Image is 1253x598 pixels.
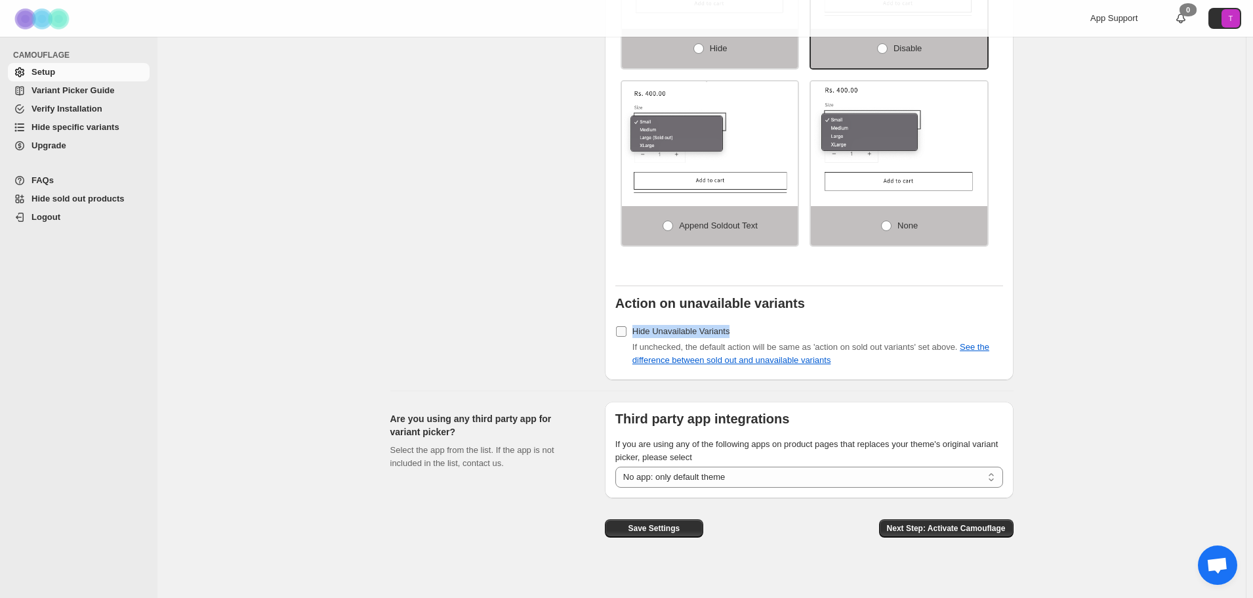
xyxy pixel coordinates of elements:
img: Camouflage [10,1,76,37]
a: Hide specific variants [8,118,150,137]
b: Third party app integrations [615,412,790,426]
span: If unchecked, the default action will be same as 'action on sold out variants' set above. [632,342,989,365]
span: None [897,221,918,230]
span: Logout [31,212,60,222]
a: Variant Picker Guide [8,81,150,100]
span: Avatar with initials T [1222,9,1240,28]
span: Variant Picker Guide [31,85,114,95]
a: Upgrade [8,137,150,155]
a: Verify Installation [8,100,150,118]
a: Setup [8,63,150,81]
a: Logout [8,208,150,226]
span: Upgrade [31,140,66,150]
div: Chat abierto [1198,545,1237,585]
span: Hide sold out products [31,194,125,203]
span: Hide specific variants [31,122,119,132]
span: Hide Unavailable Variants [632,326,730,336]
span: Hide [710,43,728,53]
img: Append soldout text [622,81,798,193]
span: FAQs [31,175,54,185]
span: Select the app from the list. If the app is not included in the list, contact us. [390,445,554,468]
span: CAMOUFLAGE [13,50,151,60]
button: Next Step: Activate Camouflage [879,519,1014,538]
span: Save Settings [628,523,680,534]
text: T [1229,14,1233,22]
span: Append soldout text [679,221,758,230]
button: Save Settings [605,519,703,538]
button: Avatar with initials T [1208,8,1241,29]
span: Verify Installation [31,104,102,114]
span: Disable [894,43,922,53]
a: FAQs [8,171,150,190]
h2: Are you using any third party app for variant picker? [390,412,584,438]
span: If you are using any of the following apps on product pages that replaces your theme's original v... [615,439,998,462]
b: Action on unavailable variants [615,296,805,310]
span: Setup [31,67,55,77]
span: App Support [1090,13,1138,23]
img: None [811,81,987,193]
a: 0 [1174,12,1187,25]
span: Next Step: Activate Camouflage [887,523,1006,534]
div: 0 [1180,3,1197,16]
a: Hide sold out products [8,190,150,208]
